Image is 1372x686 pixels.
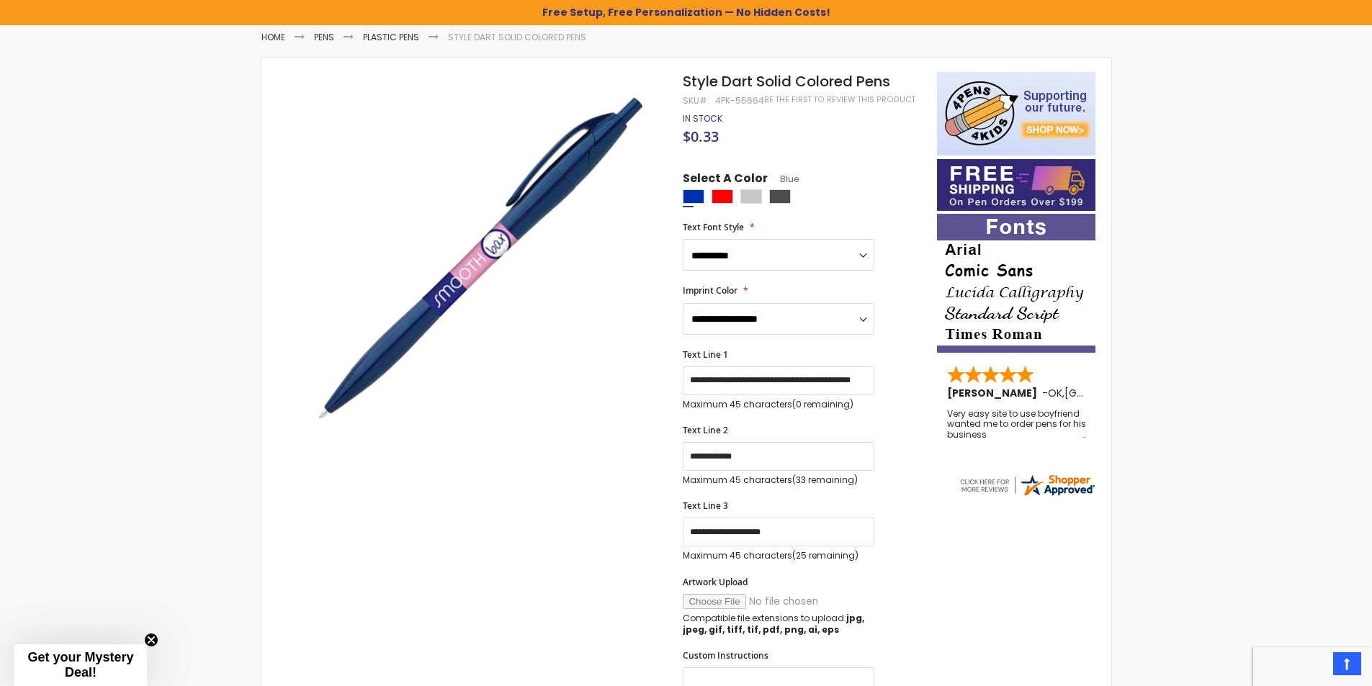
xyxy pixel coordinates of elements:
span: Text Line 2 [683,424,728,436]
div: Get your Mystery Deal!Close teaser [14,644,147,686]
a: Be the first to review this product [764,94,915,105]
span: Select A Color [683,171,768,190]
span: In stock [683,112,722,125]
span: Blue [768,173,799,185]
div: Very easy site to use boyfriend wanted me to order pens for his business [947,409,1087,440]
iframe: Google Customer Reviews [1253,647,1372,686]
img: 4pens.com widget logo [958,472,1096,498]
strong: SKU [683,94,709,107]
a: Home [261,31,285,43]
span: [PERSON_NAME] [947,386,1042,400]
span: Text Line 1 [683,348,728,361]
div: Smoke [769,189,791,204]
a: Pens [314,31,334,43]
div: Availability [683,113,722,125]
button: Close teaser [144,633,158,647]
span: - , [1042,386,1170,400]
span: Artwork Upload [683,576,748,588]
span: OK [1048,386,1062,400]
span: Custom Instructions [683,649,768,662]
img: font-personalization-examples [937,214,1095,353]
span: Imprint Color [683,284,737,297]
span: (25 remaining) [792,549,858,561]
span: Style Dart Solid Colored Pens [683,71,890,91]
div: Silver [740,189,762,204]
span: (0 remaining) [792,398,853,410]
div: 4PK-55664 [715,95,764,107]
p: Compatible file extensions to upload: [683,613,874,636]
img: 4pens 4 kids [937,72,1095,155]
img: Free shipping on orders over $199 [937,159,1095,211]
span: Text Line 3 [683,500,728,512]
a: Plastic Pens [363,31,419,43]
span: $0.33 [683,127,719,146]
span: (33 remaining) [792,474,858,486]
div: Blue [683,189,704,204]
p: Maximum 45 characters [683,550,874,561]
strong: jpg, jpeg, gif, tiff, tif, pdf, png, ai, eps [683,612,864,636]
p: Maximum 45 characters [683,399,874,410]
div: Red [712,189,733,204]
img: blue-55664-style-dart-pen_1_1.jpg [290,71,664,444]
span: Get your Mystery Deal! [27,650,133,680]
p: Maximum 45 characters [683,474,874,486]
span: Text Font Style [683,221,744,233]
li: Style Dart Solid Colored Pens [448,32,586,43]
a: 4pens.com certificate URL [958,489,1096,501]
span: [GEOGRAPHIC_DATA] [1064,386,1170,400]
